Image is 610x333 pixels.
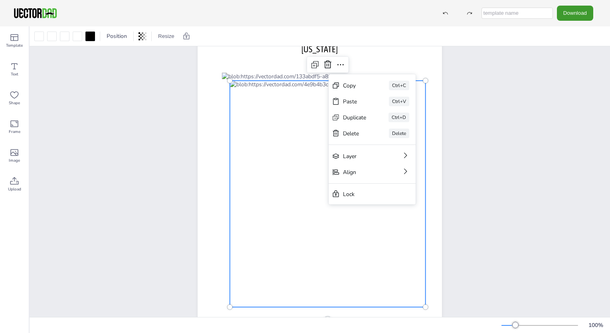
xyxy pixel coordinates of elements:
span: Upload [8,186,21,192]
button: Resize [155,30,178,43]
span: [US_STATE] [301,44,338,54]
div: Delete [389,129,409,138]
span: Frame [9,129,20,135]
div: 100 % [586,321,605,329]
span: Shape [9,100,20,106]
div: Layer [343,153,379,160]
div: Ctrl+V [389,97,409,106]
span: Text [11,71,18,77]
div: Ctrl+C [389,81,409,90]
span: Image [9,157,20,164]
img: VectorDad-1.png [13,7,58,19]
div: Lock [343,190,390,198]
input: template name [481,8,553,19]
span: Template [6,42,23,49]
span: Position [105,32,129,40]
div: Align [343,168,379,176]
div: Copy [343,82,366,89]
div: Paste [343,98,366,105]
button: Download [557,6,593,20]
div: Ctrl+D [388,113,409,122]
div: Duplicate [343,114,366,121]
div: Delete [343,130,366,137]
